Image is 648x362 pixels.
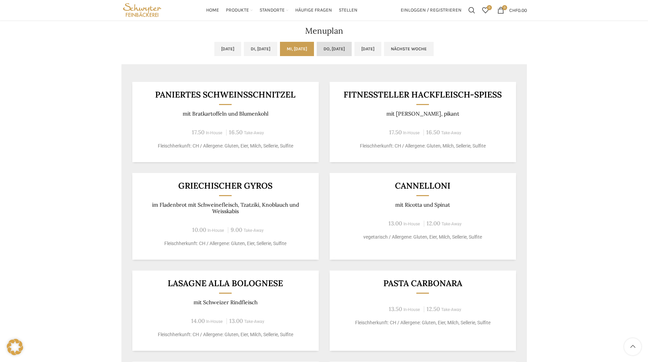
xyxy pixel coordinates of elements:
[442,222,462,226] span: Take-Away
[465,3,479,17] a: Suchen
[403,131,420,135] span: In-House
[338,279,508,288] h3: Pasta Carbonara
[244,131,264,135] span: Take-Away
[260,7,285,14] span: Standorte
[295,3,332,17] a: Häufige Fragen
[479,3,492,17] a: 0
[338,110,508,117] p: mit [PERSON_NAME], pikant
[206,3,219,17] a: Home
[389,305,402,313] span: 13.50
[140,279,310,288] h3: Lasagne alla Bolognese
[214,42,241,56] a: [DATE]
[280,42,314,56] a: Mi, [DATE]
[479,3,492,17] div: Meine Wunschliste
[441,307,461,312] span: Take-Away
[244,228,264,233] span: Take-Away
[401,8,462,13] span: Einloggen / Registrieren
[229,128,243,136] span: 16.50
[338,202,508,208] p: mit Ricotta und Spinat
[140,331,310,338] p: Fleischherkunft: CH / Allergene: Gluten, Eier, Milch, Sellerie, Sulfite
[191,317,205,325] span: 14.00
[206,131,222,135] span: In-House
[354,42,381,56] a: [DATE]
[403,307,420,312] span: In-House
[206,7,219,14] span: Home
[121,7,163,13] a: Site logo
[140,90,310,99] h3: Paniertes Schweinsschnitzel
[487,5,492,10] span: 0
[338,234,508,241] p: vegetarisch / Allergene: Gluten, Eier, Milch, Sellerie, Sulfite
[226,3,253,17] a: Produkte
[260,3,288,17] a: Standorte
[140,110,310,117] p: mit Bratkartoffeln und Blumenkohl
[166,3,397,17] div: Main navigation
[206,319,223,324] span: In-House
[121,27,527,35] h2: Menuplan
[403,222,420,226] span: In-House
[509,7,518,13] span: CHF
[427,305,440,313] span: 12.50
[441,131,461,135] span: Take-Away
[338,142,508,150] p: Fleischherkunft: CH / Allergene: Gluten, Milch, Sellerie, Sulfite
[338,90,508,99] h3: Fitnessteller Hackfleisch-Spiess
[229,317,243,325] span: 13.00
[244,42,277,56] a: Di, [DATE]
[226,7,249,14] span: Produkte
[231,226,242,234] span: 9.00
[192,128,204,136] span: 17.50
[207,228,224,233] span: In-House
[427,220,440,227] span: 12.00
[339,3,358,17] a: Stellen
[192,226,206,234] span: 10.00
[426,128,440,136] span: 16.50
[389,128,402,136] span: 17.50
[509,7,527,13] bdi: 0.00
[317,42,352,56] a: Do, [DATE]
[339,7,358,14] span: Stellen
[140,299,310,306] p: mit Schweizer Rindfleisch
[140,142,310,150] p: Fleischherkunft: CH / Allergene: Gluten, Eier, Milch, Sellerie, Sulfite
[140,240,310,247] p: Fleischherkunft: CH / Allergene: Gluten, Eier, Sellerie, Sulfite
[140,182,310,190] h3: Griechischer Gyros
[244,319,264,324] span: Take-Away
[502,5,507,10] span: 0
[397,3,465,17] a: Einloggen / Registrieren
[384,42,434,56] a: Nächste Woche
[338,182,508,190] h3: Cannelloni
[338,319,508,326] p: Fleischherkunft: CH / Allergene: Gluten, Eier, Milch, Sellerie, Sulfite
[388,220,402,227] span: 13.00
[295,7,332,14] span: Häufige Fragen
[624,338,641,355] a: Scroll to top button
[140,202,310,215] p: im Fladenbrot mit Schweinefleisch, Tzatziki, Knoblauch und Weisskabis
[494,3,530,17] a: 0 CHF0.00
